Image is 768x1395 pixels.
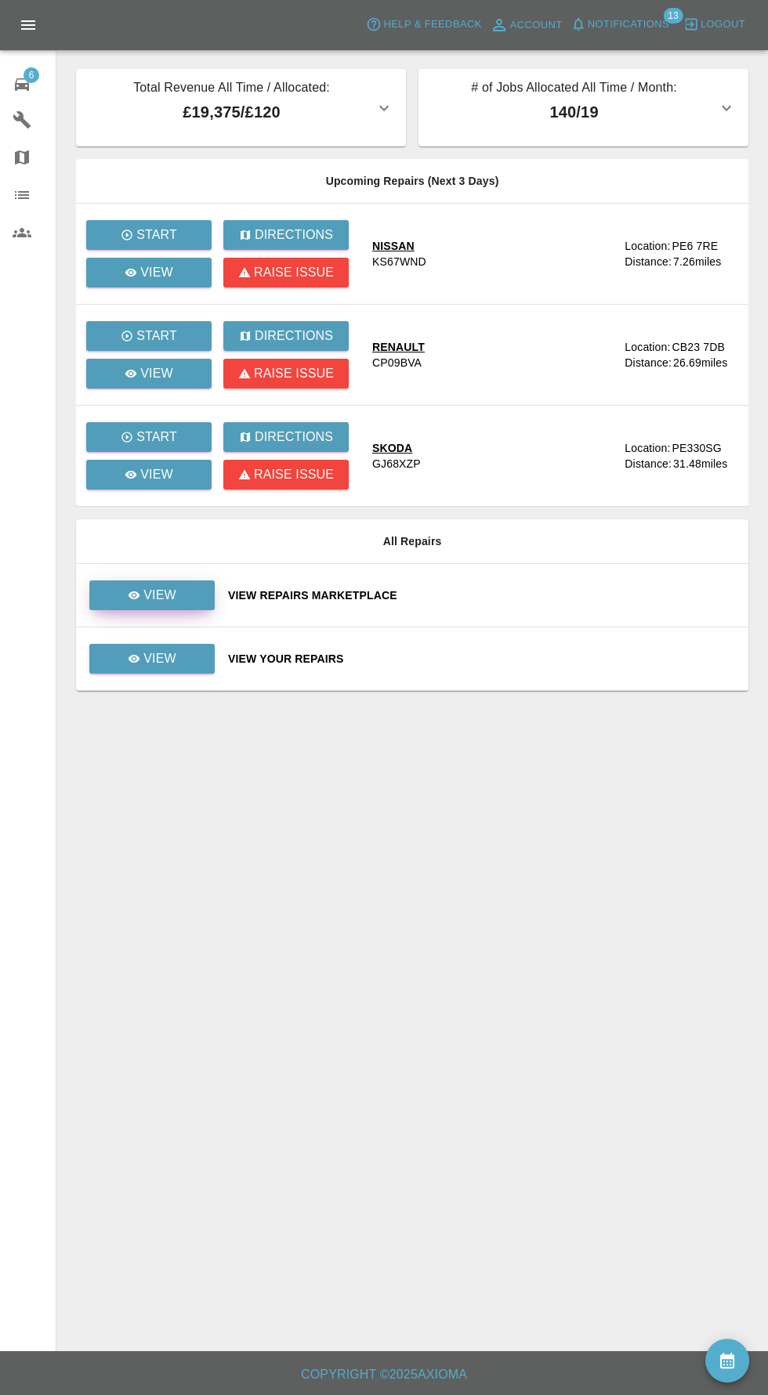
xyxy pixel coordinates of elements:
p: Directions [255,428,333,446]
div: SKODA [372,440,421,456]
p: Directions [255,226,333,244]
button: Raise issue [223,460,349,490]
button: # of Jobs Allocated All Time / Month:140/19 [418,69,748,146]
a: View Repairs Marketplace [228,587,736,603]
p: Raise issue [254,465,334,484]
button: Directions [223,321,349,351]
button: Raise issue [223,359,349,389]
button: Start [86,321,212,351]
button: availability [705,1339,749,1382]
button: Open drawer [9,6,47,44]
div: Distance: [625,456,672,472]
p: Start [136,226,177,244]
button: Total Revenue All Time / Allocated:£19,375/£120 [76,69,406,146]
div: 7.26 miles [673,254,736,269]
h6: Copyright © 2025 Axioma [13,1364,755,1386]
button: Directions [223,220,349,250]
p: View [143,649,176,668]
a: View [86,359,212,389]
a: View [89,588,216,601]
a: RENAULTCP09BVA [372,339,612,370]
a: Account [486,13,567,38]
a: NISSANKS67WND [372,238,612,269]
p: £19,375 / £120 [89,100,375,124]
span: Logout [701,16,745,34]
p: Start [136,428,177,446]
button: Help & Feedback [362,13,485,37]
button: Notifications [567,13,673,37]
p: Total Revenue All Time / Allocated: [89,78,375,100]
a: View [89,652,216,664]
div: PE6 7RE [672,238,718,254]
div: Distance: [625,254,672,269]
div: Location: [625,238,670,254]
div: CB23 7DB [672,339,724,355]
p: View [140,263,173,282]
a: View [89,580,215,610]
a: SKODAGJ68XZP [372,440,612,472]
span: 13 [663,8,683,23]
a: Location:PE330SGDistance:31.48miles [625,440,736,472]
span: Notifications [588,16,669,34]
div: PE330SG [672,440,721,456]
div: 31.48 miles [673,456,736,472]
button: Directions [223,422,349,452]
div: Location: [625,339,670,355]
a: View [86,460,212,490]
p: Raise issue [254,263,334,282]
div: GJ68XZP [372,456,421,472]
span: 6 [24,67,39,83]
div: KS67WND [372,254,426,269]
p: Raise issue [254,364,334,383]
p: 140 / 19 [431,100,717,124]
a: View [89,644,215,674]
p: View [143,586,176,605]
button: Logout [679,13,749,37]
p: # of Jobs Allocated All Time / Month: [431,78,717,100]
div: NISSAN [372,238,426,254]
button: Raise issue [223,258,349,287]
div: RENAULT [372,339,425,355]
th: Upcoming Repairs (Next 3 Days) [76,159,748,204]
button: Start [86,422,212,452]
p: Start [136,327,177,345]
div: CP09BVA [372,355,422,370]
p: View [140,465,173,484]
a: View Your Repairs [228,651,736,667]
th: All Repairs [76,519,748,564]
span: Account [510,16,563,34]
div: 26.69 miles [673,355,736,370]
p: View [140,364,173,383]
div: Distance: [625,355,672,370]
div: Location: [625,440,670,456]
a: Location:CB23 7DBDistance:26.69miles [625,339,736,370]
button: Start [86,220,212,250]
a: Location:PE6 7REDistance:7.26miles [625,238,736,269]
p: Directions [255,327,333,345]
a: View [86,258,212,287]
span: Help & Feedback [383,16,481,34]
